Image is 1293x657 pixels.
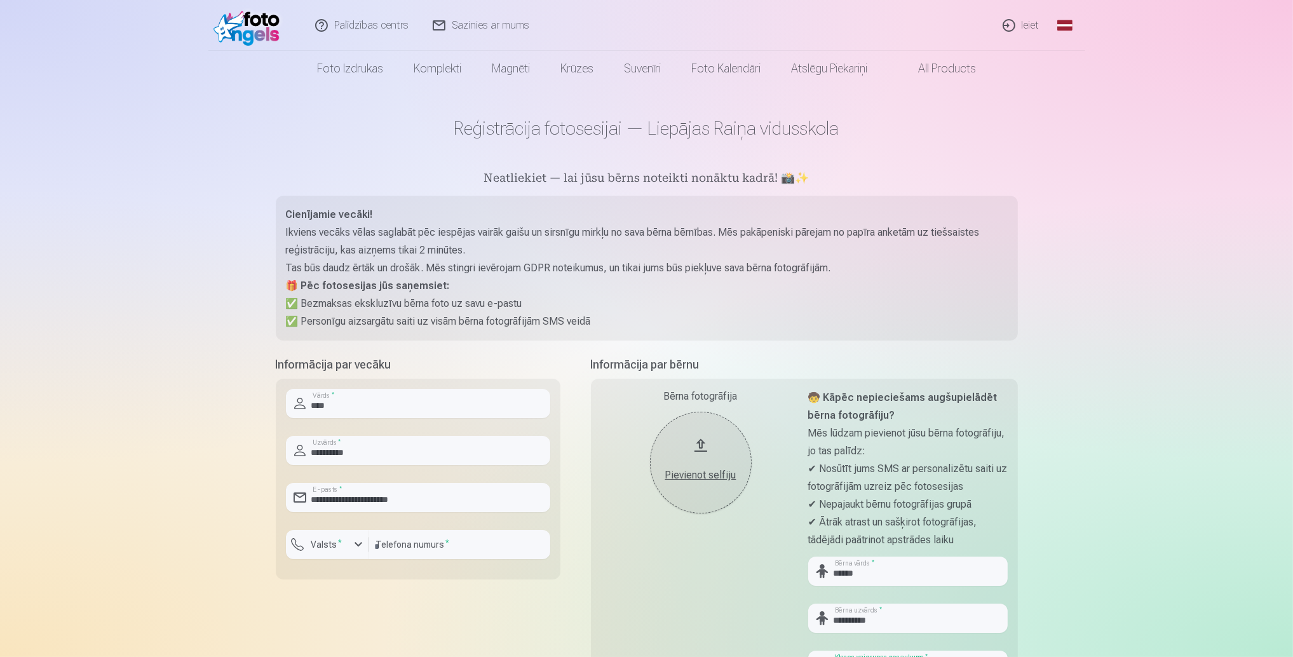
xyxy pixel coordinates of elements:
strong: Cienījamie vecāki! [286,208,373,220]
a: Foto kalendāri [676,51,776,86]
h5: Informācija par vecāku [276,356,560,374]
a: Foto izdrukas [302,51,398,86]
a: Komplekti [398,51,477,86]
a: All products [883,51,991,86]
a: Atslēgu piekariņi [776,51,883,86]
p: Mēs lūdzam pievienot jūsu bērna fotogrāfiju, jo tas palīdz: [808,424,1008,460]
div: Pievienot selfiju [663,468,739,483]
p: Ikviens vecāks vēlas saglabāt pēc iespējas vairāk gaišu un sirsnīgu mirkļu no sava bērna bērnības... [286,224,1008,259]
p: ✔ Nepajaukt bērnu fotogrāfijas grupā [808,496,1008,513]
p: ✔ Nosūtīt jums SMS ar personalizētu saiti uz fotogrāfijām uzreiz pēc fotosesijas [808,460,1008,496]
label: Valsts [306,538,348,551]
button: Valsts* [286,530,369,559]
a: Magnēti [477,51,545,86]
h5: Informācija par bērnu [591,356,1018,374]
div: Bērna fotogrāfija [601,389,801,404]
a: Suvenīri [609,51,676,86]
p: ✅ Bezmaksas ekskluzīvu bērna foto uz savu e-pastu [286,295,1008,313]
h5: Neatliekiet — lai jūsu bērns noteikti nonāktu kadrā! 📸✨ [276,170,1018,188]
strong: 🎁 Pēc fotosesijas jūs saņemsiet: [286,280,450,292]
p: ✅ Personīgu aizsargātu saiti uz visām bērna fotogrāfijām SMS veidā [286,313,1008,330]
h1: Reģistrācija fotosesijai — Liepājas Raiņa vidusskola [276,117,1018,140]
p: Tas būs daudz ērtāk un drošāk. Mēs stingri ievērojam GDPR noteikumus, un tikai jums būs piekļuve ... [286,259,1008,277]
strong: 🧒 Kāpēc nepieciešams augšupielādēt bērna fotogrāfiju? [808,391,998,421]
a: Krūzes [545,51,609,86]
button: Pievienot selfiju [650,412,752,513]
p: ✔ Ātrāk atrast un sašķirot fotogrāfijas, tādējādi paātrinot apstrādes laiku [808,513,1008,549]
img: /fa1 [213,5,287,46]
